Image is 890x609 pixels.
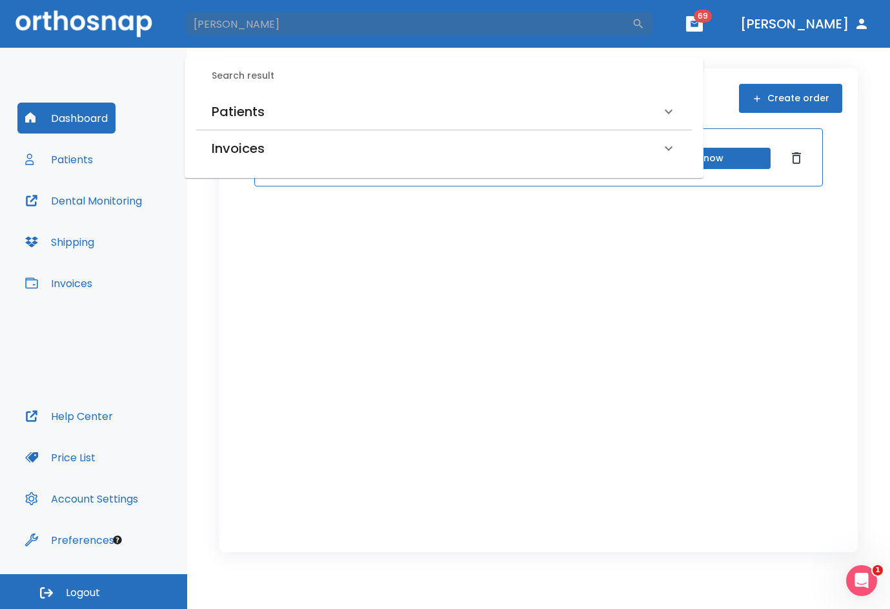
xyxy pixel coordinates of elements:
[739,84,842,113] button: Create order
[735,12,875,35] button: [PERSON_NAME]
[17,268,100,299] button: Invoices
[17,401,121,432] button: Help Center
[873,565,883,575] span: 1
[17,483,146,514] button: Account Settings
[17,226,102,257] button: Shipping
[846,565,877,596] iframe: Intercom live chat
[17,524,122,555] button: Preferences
[17,442,103,473] button: Price List
[15,10,152,37] img: Orthosnap
[212,101,265,122] h6: Patients
[694,10,712,23] span: 69
[17,103,116,134] button: Dashboard
[196,94,692,130] div: Patients
[185,11,632,37] input: Search by Patient Name or Case #
[212,69,692,83] h6: Search result
[17,185,150,216] button: Dental Monitoring
[112,534,123,546] div: Tooltip anchor
[66,586,100,600] span: Logout
[17,144,101,175] button: Patients
[212,138,265,159] h6: Invoices
[196,130,692,166] div: Invoices
[786,148,807,168] button: Dismiss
